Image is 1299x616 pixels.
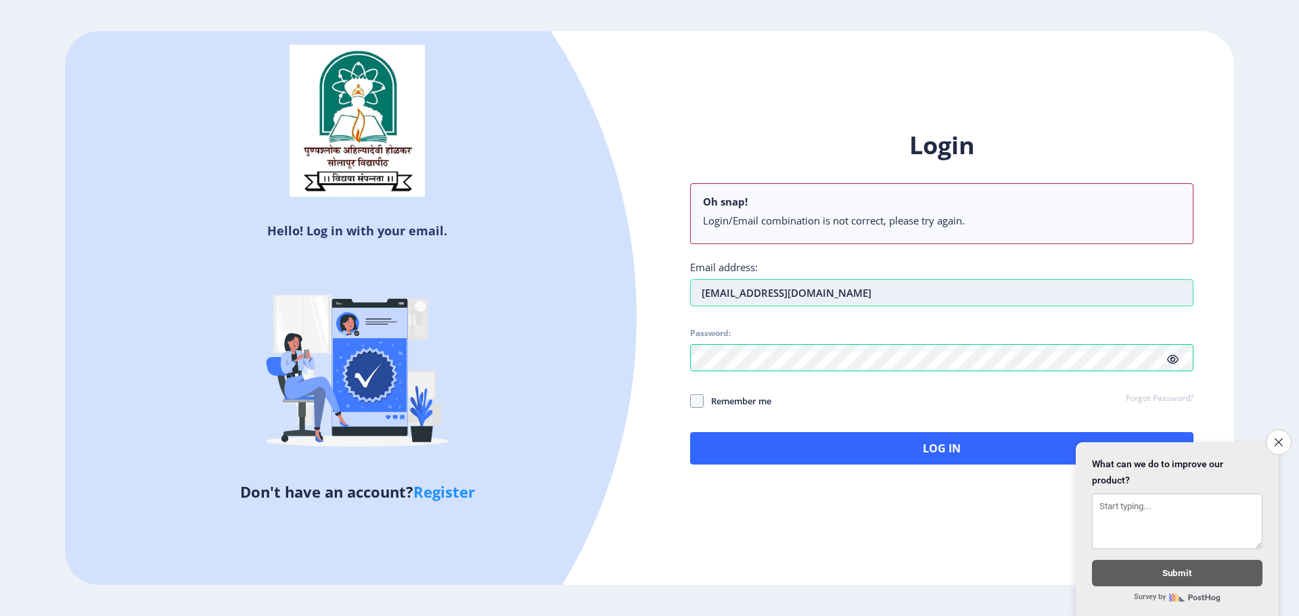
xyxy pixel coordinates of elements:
[690,328,731,339] label: Password:
[290,45,425,197] img: sulogo.png
[413,481,475,502] a: Register
[239,244,476,481] img: Verified-rafiki.svg
[75,481,639,502] h5: Don't have an account?
[690,260,758,274] label: Email address:
[703,214,1181,227] li: Login/Email combination is not correct, please try again.
[690,279,1193,306] input: Email address
[690,129,1193,162] h1: Login
[704,393,771,409] span: Remember me
[690,432,1193,465] button: Log In
[1126,393,1193,405] a: Forgot Password?
[703,195,748,208] b: Oh snap!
